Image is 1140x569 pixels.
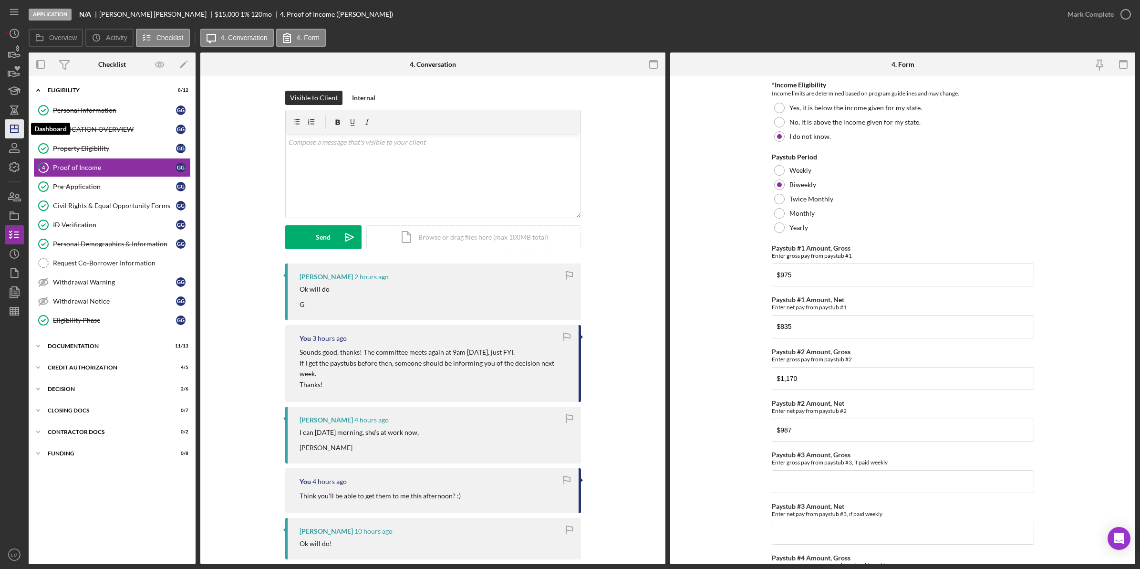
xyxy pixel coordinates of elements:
[85,29,133,47] button: Activity
[53,221,176,229] div: ID Verification
[33,311,191,330] a: Eligibility PhaseGG
[290,91,338,105] div: Visible to Client
[300,429,419,452] div: I can [DATE] morning, she’s at work now, [PERSON_NAME]
[176,125,186,134] div: G G
[354,527,393,535] time: 2025-10-09 11:33
[789,224,808,232] label: Yearly
[99,11,215,18] div: [PERSON_NAME] [PERSON_NAME]
[789,210,815,217] label: Monthly
[33,253,191,273] a: Request Co-Borrower Information
[53,145,176,152] div: Property Eligibility
[79,11,91,18] b: N/A
[297,34,320,42] label: 4. Form
[772,89,1034,98] div: Income limits are determined based on program guidelines and may change.
[53,259,190,267] div: Request Co-Borrower Information
[33,234,191,253] a: Personal Demographics & InformationGG
[312,335,347,342] time: 2025-10-09 17:45
[347,91,380,105] button: Internal
[48,451,165,456] div: Funding
[772,510,1034,517] div: Enter net pay from paystub #3, if paid weekly
[200,29,274,47] button: 4. Conversation
[48,365,165,370] div: CREDIT AUTHORIZATION
[221,34,268,42] label: 4. Conversation
[276,29,326,47] button: 4. Form
[48,386,165,392] div: Decision
[772,554,850,562] label: Paystub #4 Amount, Gross
[176,239,186,249] div: G G
[53,240,176,248] div: Personal Demographics & Information
[300,273,353,281] div: [PERSON_NAME]
[772,399,844,407] label: Paystub #2 Amount, Net
[352,91,375,105] div: Internal
[789,118,921,126] label: No, it is above the income given for my state.
[42,164,45,170] tspan: 4
[316,225,331,249] div: Send
[33,177,191,196] a: Pre-ApplicationGG
[789,195,833,203] label: Twice Monthly
[176,277,186,287] div: G G
[300,491,461,501] p: Think you'll be able to get them to me this afternoon? :)
[1058,5,1135,24] button: Mark Complete
[280,11,393,18] div: 4. Proof of Income ([PERSON_NAME])
[53,316,176,324] div: Eligibility Phase
[33,273,191,292] a: Withdrawal WarningGG
[171,365,188,370] div: 4 / 5
[772,356,1034,363] div: Enter gross pay from paystub #2
[772,295,844,304] label: Paystub #1 Amount, Net
[300,379,569,390] p: Thanks!
[240,11,249,18] div: 1 %
[772,562,1034,569] div: Enter gross pay from paystub #4, if paid weekly
[11,552,17,558] text: LM
[285,91,342,105] button: Visible to Client
[33,120,191,139] a: APPLICATION OVERVIEWGG
[48,408,165,413] div: CLOSING DOCS
[176,144,186,153] div: G G
[772,451,850,459] label: Paystub #3 Amount, Gross
[171,451,188,456] div: 0 / 8
[300,478,311,485] div: You
[300,358,569,379] p: If I get the paystubs before then, someone should be informing you of the decision next week.
[300,540,332,548] div: Ok will do!
[1108,527,1130,550] div: Open Intercom Messenger
[48,87,165,93] div: Eligibility
[354,416,389,424] time: 2025-10-09 17:30
[410,61,456,68] div: 4. Conversation
[891,61,914,68] div: 4. Form
[176,182,186,191] div: G G
[5,545,24,564] button: LM
[33,292,191,311] a: Withdrawal NoticeGG
[48,343,165,349] div: Documentation
[312,478,347,485] time: 2025-10-09 17:28
[789,167,811,174] label: Weekly
[176,105,186,115] div: G G
[136,29,190,47] button: Checklist
[33,158,191,177] a: 4Proof of IncomeGG
[33,139,191,158] a: Property EligibilityGG
[789,104,922,112] label: Yes, it is below the income given for my state.
[53,297,176,305] div: Withdrawal Notice
[300,416,353,424] div: [PERSON_NAME]
[176,220,186,230] div: G G
[48,429,165,435] div: Contractor Docs
[772,252,1034,259] div: Enter gross pay from paystub #1
[300,285,330,308] div: Ok will do G
[772,348,850,356] label: Paystub #2 Amount, Gross
[53,278,176,286] div: Withdrawal Warning
[33,196,191,215] a: Civil Rights & Equal Opportunity FormsGG
[53,126,176,133] div: APPLICATION OVERVIEW
[171,343,188,349] div: 11 / 13
[53,202,176,210] div: Civil Rights & Equal Opportunity Forms
[176,316,186,325] div: G G
[285,225,362,249] button: Send
[772,153,1034,161] div: Paystub Period
[53,183,176,190] div: Pre-Application
[33,101,191,120] a: Personal InformationGG
[53,164,176,171] div: Proof of Income
[171,386,188,392] div: 2 / 6
[354,273,389,281] time: 2025-10-09 19:35
[156,34,184,42] label: Checklist
[171,429,188,435] div: 0 / 2
[772,304,1034,311] div: Enter net pay from paystub #1
[772,407,1034,414] div: Enter net pay from paystub #2
[98,61,126,68] div: Checklist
